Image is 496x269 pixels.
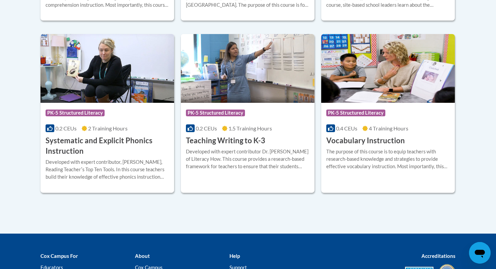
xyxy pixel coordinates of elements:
img: Course Logo [321,34,455,103]
div: Developed with expert contributor, [PERSON_NAME], Reading Teacherʹs Top Ten Tools. In this course... [46,158,169,181]
span: 0.4 CEUs [336,125,357,131]
a: Course LogoPK-5 Structured Literacy0.2 CEUs1.5 Training Hours Teaching Writing to K-3Developed wi... [181,34,314,192]
img: Course Logo [40,34,174,103]
span: PK-5 Structured Literacy [46,110,105,116]
b: Accreditations [421,253,456,259]
span: 1.5 Training Hours [228,125,272,131]
img: Course Logo [181,34,314,103]
a: Course LogoPK-5 Structured Literacy0.4 CEUs4 Training Hours Vocabulary InstructionThe purpose of ... [321,34,455,192]
b: Cox Campus For [40,253,78,259]
a: Course LogoPK-5 Structured Literacy0.2 CEUs2 Training Hours Systematic and Explicit Phonics Instr... [40,34,174,192]
h3: Teaching Writing to K-3 [186,136,265,146]
b: About [135,253,150,259]
div: Developed with expert contributor Dr. [PERSON_NAME] of Literacy How. This course provides a resea... [186,148,309,170]
span: PK-5 Structured Literacy [326,110,385,116]
div: The purpose of this course is to equip teachers with research-based knowledge and strategies to p... [326,148,450,170]
h3: Vocabulary Instruction [326,136,405,146]
span: PK-5 Structured Literacy [186,110,245,116]
span: 0.2 CEUs [196,125,217,131]
b: Help [229,253,240,259]
iframe: Button to launch messaging window [469,242,491,264]
h3: Systematic and Explicit Phonics Instruction [46,136,169,156]
span: 2 Training Hours [88,125,128,131]
span: 0.2 CEUs [55,125,77,131]
span: 4 Training Hours [369,125,408,131]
